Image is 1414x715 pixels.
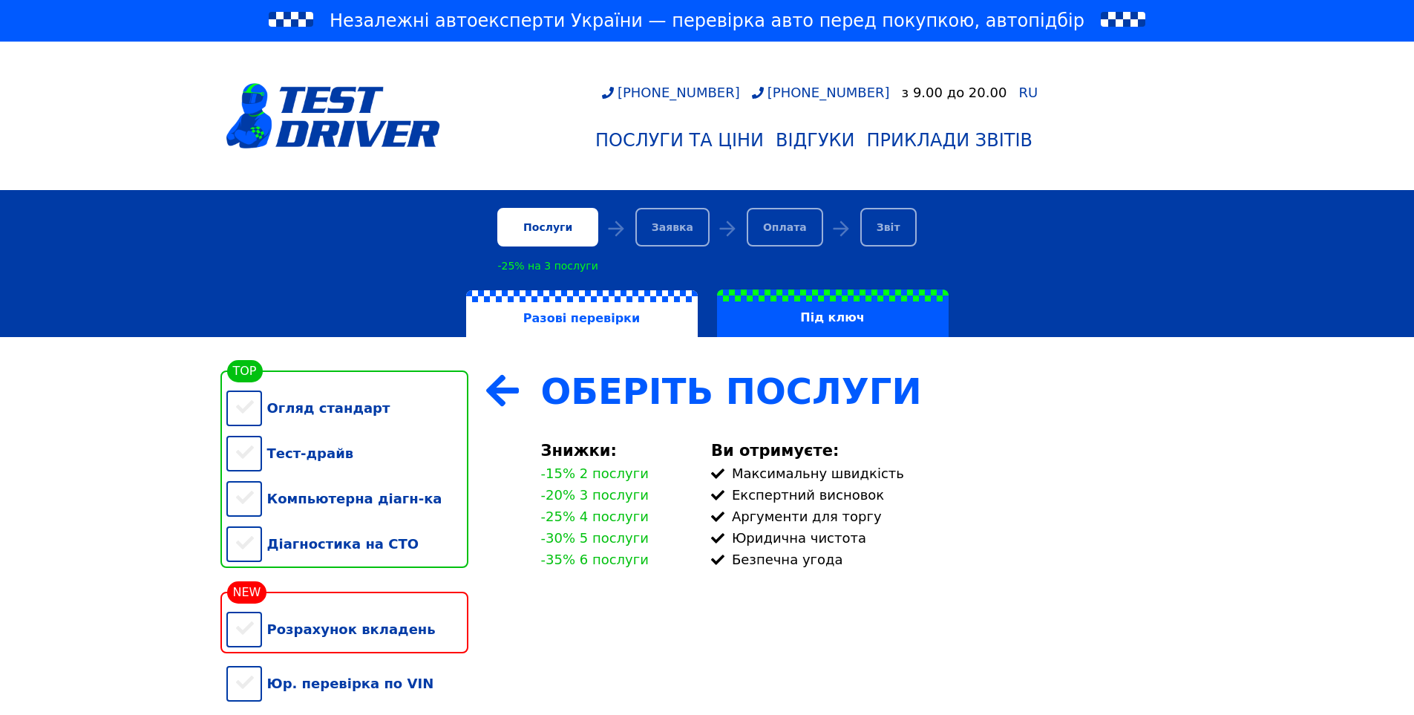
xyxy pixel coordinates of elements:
[226,661,468,706] div: Юр. перевірка по VIN
[711,509,1188,524] div: Аргументи для торгу
[541,509,649,524] div: -25% 4 послуги
[497,260,598,272] div: -25% на 3 послуги
[770,124,861,157] a: Відгуки
[1018,86,1038,99] a: RU
[860,208,917,247] div: Звіт
[902,85,1007,100] div: з 9.00 до 20.00
[541,442,693,460] div: Знижки:
[541,466,649,481] div: -15% 2 послуги
[226,83,440,148] img: logotype@3x
[776,130,855,151] div: Відгуки
[226,521,468,567] div: Діагностика на СТО
[711,487,1188,503] div: Експертний висновок
[497,208,598,247] div: Послуги
[589,124,770,157] a: Послуги та Ціни
[711,552,1188,567] div: Безпечна угода
[466,290,698,338] label: Разові перевірки
[541,552,649,567] div: -35% 6 послуги
[226,476,468,521] div: Компьютерна діагн-ка
[747,208,823,247] div: Оплата
[717,290,949,337] label: Під ключ
[595,130,764,151] div: Послуги та Ціни
[541,530,649,546] div: -30% 5 послуги
[867,130,1032,151] div: Приклади звітів
[861,124,1038,157] a: Приклади звітів
[330,9,1084,33] span: Незалежні автоексперти України — перевірка авто перед покупкою, автопідбір
[541,487,649,503] div: -20% 3 послуги
[707,290,958,337] a: Під ключ
[711,466,1188,481] div: Максимальну швидкість
[635,208,710,247] div: Заявка
[711,530,1188,546] div: Юридична чистота
[541,370,1188,412] div: Оберіть Послуги
[226,48,440,184] a: logotype@3x
[711,442,1188,460] div: Ви отримуєте:
[602,85,740,100] a: [PHONE_NUMBER]
[226,607,468,652] div: Розрахунок вкладень
[226,385,468,431] div: Огляд стандарт
[226,431,468,476] div: Тест-драйв
[1018,85,1038,100] span: RU
[752,85,890,100] a: [PHONE_NUMBER]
